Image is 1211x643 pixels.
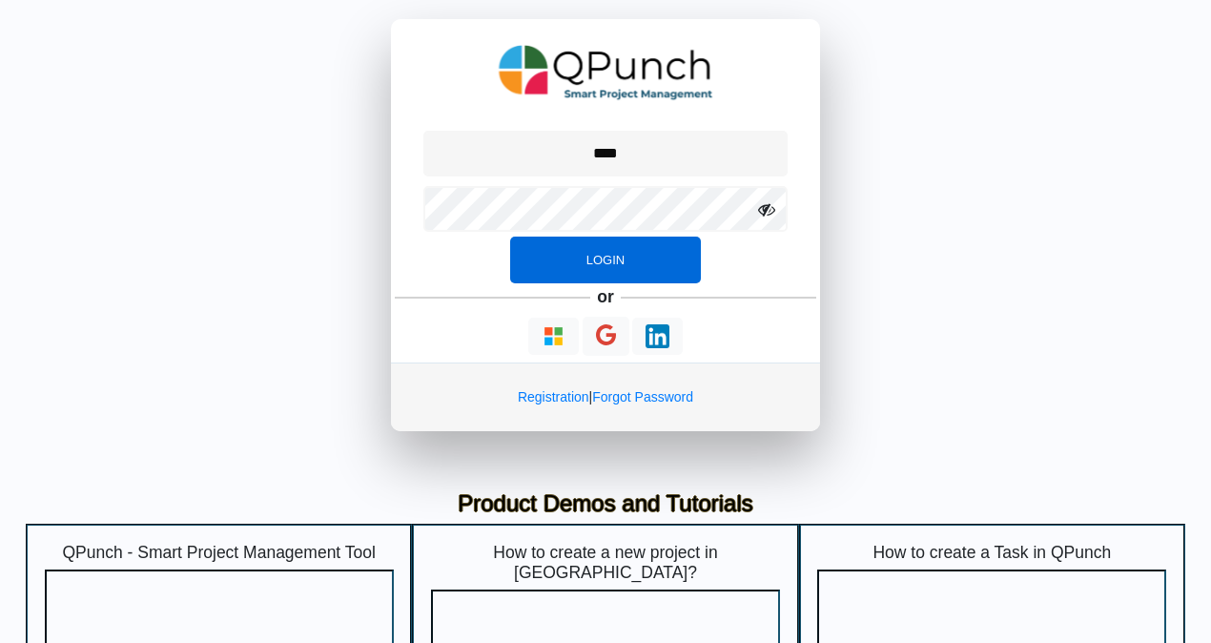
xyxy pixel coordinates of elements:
[586,253,625,267] span: Login
[594,283,618,310] h5: or
[646,324,669,348] img: Loading...
[40,490,1171,518] h3: Product Demos and Tutorials
[431,543,780,583] h5: How to create a new project in [GEOGRAPHIC_DATA]?
[510,237,701,284] button: Login
[391,363,820,431] div: |
[583,317,629,356] button: Continue With Google
[632,318,683,355] button: Continue With LinkedIn
[542,324,565,348] img: Loading...
[499,38,713,107] img: QPunch
[817,543,1166,563] h5: How to create a Task in QPunch
[592,389,693,404] a: Forgot Password
[45,543,394,563] h5: QPunch - Smart Project Management Tool
[528,318,579,355] button: Continue With Microsoft Azure
[518,389,589,404] a: Registration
